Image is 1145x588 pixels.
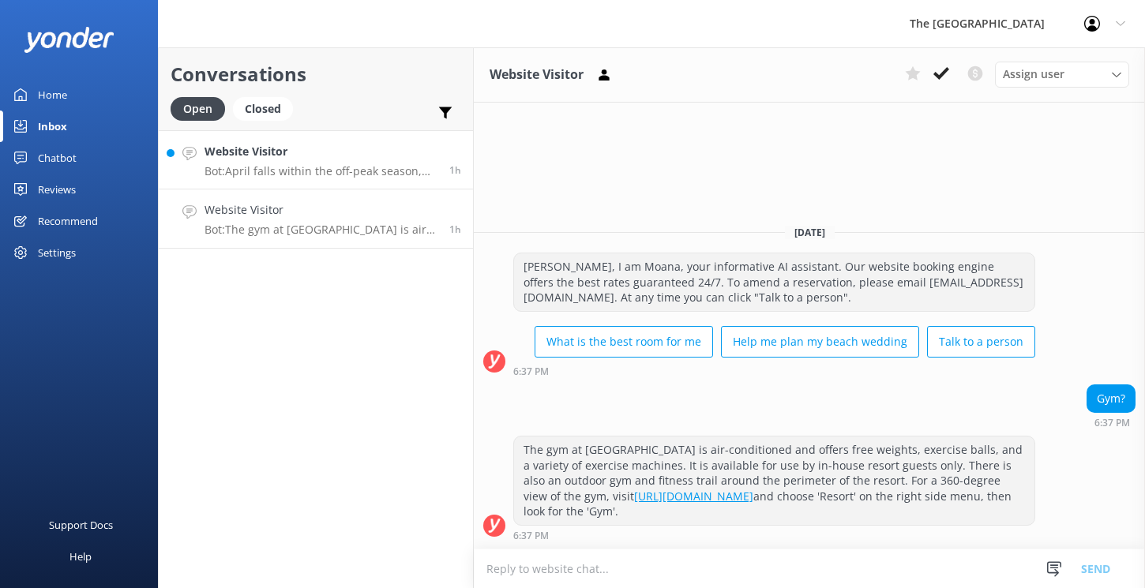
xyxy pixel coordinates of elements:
img: yonder-white-logo.png [24,27,114,53]
div: Sep 18 2025 12:37am (UTC -10:00) Pacific/Honolulu [513,365,1035,376]
h3: Website Visitor [490,65,584,85]
span: [DATE] [785,226,835,239]
div: Help [69,541,92,572]
div: Recommend [38,205,98,237]
h4: Website Visitor [205,201,437,219]
h2: Conversations [171,59,461,89]
span: Sep 18 2025 12:37am (UTC -10:00) Pacific/Honolulu [449,223,461,236]
div: Inbox [38,110,67,142]
button: What is the best room for me [535,326,713,358]
div: Sep 18 2025 12:37am (UTC -10:00) Pacific/Honolulu [513,530,1035,541]
a: Open [171,99,233,117]
a: Website VisitorBot:April falls within the off-peak season, which runs from May to December. Howev... [159,130,473,189]
h4: Website Visitor [205,143,437,160]
p: Bot: April falls within the off-peak season, which runs from May to December. However, school hol... [205,164,437,178]
div: Settings [38,237,76,268]
div: Open [171,97,225,121]
a: Closed [233,99,301,117]
div: Assign User [995,62,1129,87]
a: [URL][DOMAIN_NAME] [634,489,753,504]
span: Sep 18 2025 12:50am (UTC -10:00) Pacific/Honolulu [449,163,461,177]
strong: 6:37 PM [513,531,549,541]
strong: 6:37 PM [513,367,549,376]
button: Talk to a person [927,326,1035,358]
div: Support Docs [49,509,113,541]
div: Home [38,79,67,110]
div: Reviews [38,174,76,205]
div: The gym at [GEOGRAPHIC_DATA] is air-conditioned and offers free weights, exercise balls, and a va... [514,436,1034,525]
strong: 6:37 PM [1094,418,1130,428]
a: Website VisitorBot:The gym at [GEOGRAPHIC_DATA] is air-conditioned and offers free weights, exerc... [159,189,473,249]
div: Sep 18 2025 12:37am (UTC -10:00) Pacific/Honolulu [1087,417,1136,428]
button: Help me plan my beach wedding [721,326,919,358]
p: Bot: The gym at [GEOGRAPHIC_DATA] is air-conditioned and offers free weights, exercise balls, and... [205,223,437,237]
div: Closed [233,97,293,121]
span: Assign user [1003,66,1064,83]
div: [PERSON_NAME], I am Moana, your informative AI assistant. Our website booking engine offers the b... [514,253,1034,311]
div: Chatbot [38,142,77,174]
div: Gym? [1087,385,1135,412]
